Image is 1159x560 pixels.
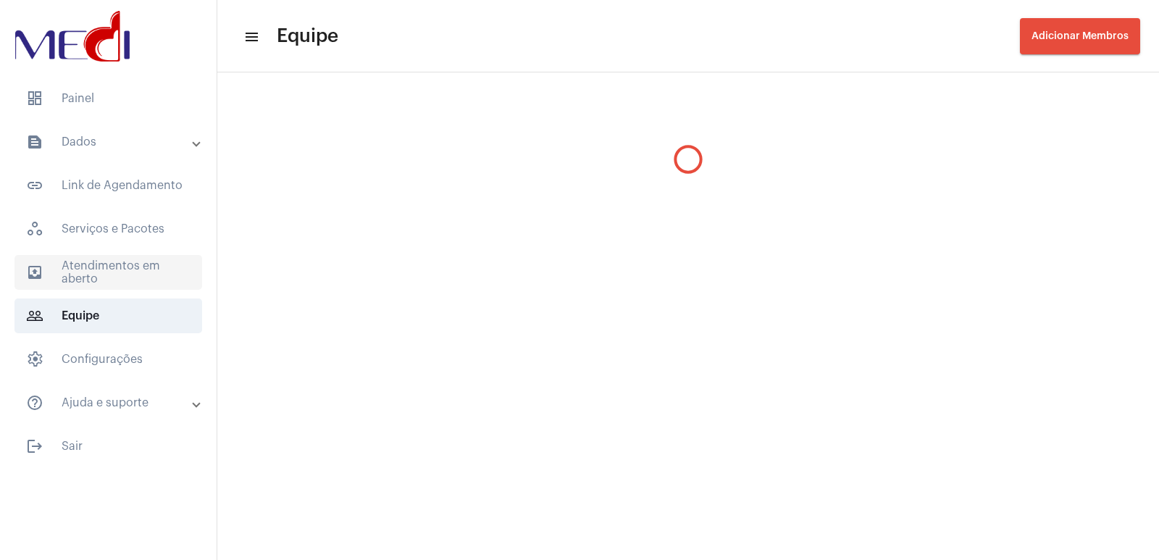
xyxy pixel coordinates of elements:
mat-icon: sidenav icon [243,28,258,46]
span: Painel [14,81,202,116]
mat-panel-title: Ajuda e suporte [26,394,193,411]
span: Adicionar Membros [1032,31,1129,41]
span: sidenav icon [26,351,43,368]
mat-icon: sidenav icon [26,133,43,151]
span: Serviços e Pacotes [14,212,202,246]
mat-panel-title: Dados [26,133,193,151]
mat-icon: sidenav icon [26,177,43,194]
mat-expansion-panel-header: sidenav iconAjuda e suporte [9,385,217,420]
span: sidenav icon [26,220,43,238]
mat-icon: sidenav icon [26,394,43,411]
mat-expansion-panel-header: sidenav iconDados [9,125,217,159]
span: Atendimentos em aberto [14,255,202,290]
mat-icon: sidenav icon [26,438,43,455]
span: Equipe [14,298,202,333]
span: Equipe [277,25,338,48]
button: Adicionar Membros [1020,18,1140,54]
mat-icon: sidenav icon [26,264,43,281]
span: Link de Agendamento [14,168,202,203]
mat-icon: sidenav icon [26,307,43,325]
span: Sair [14,429,202,464]
span: Configurações [14,342,202,377]
span: sidenav icon [26,90,43,107]
img: d3a1b5fa-500b-b90f-5a1c-719c20e9830b.png [12,7,133,65]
